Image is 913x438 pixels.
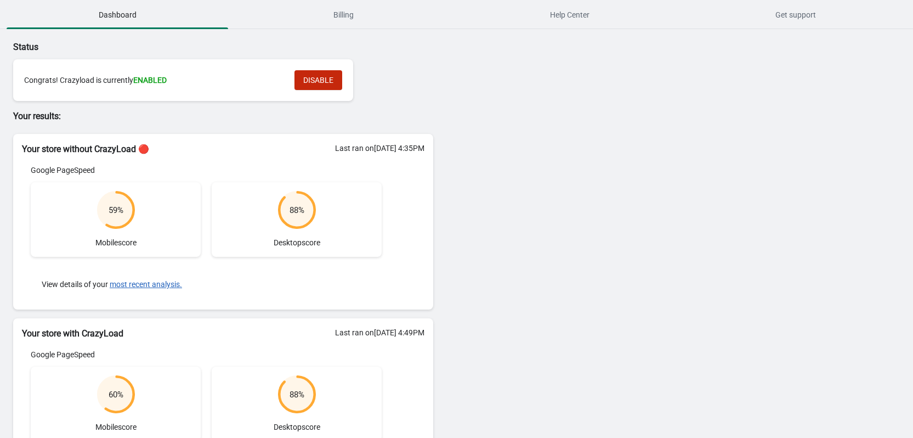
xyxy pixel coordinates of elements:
span: Billing [232,5,454,25]
span: Dashboard [7,5,228,25]
div: Congrats! Crazyload is currently [24,75,283,86]
p: Your results: [13,110,433,123]
div: Last ran on [DATE] 4:35PM [335,143,424,154]
div: 88 % [290,389,304,400]
div: Desktop score [212,182,382,257]
span: Get support [685,5,906,25]
div: 59 % [109,205,123,216]
div: View details of your [31,268,382,301]
div: Mobile score [31,182,201,257]
button: Dashboard [4,1,230,29]
span: DISABLE [303,76,333,85]
h2: Your store without CrazyLoad 🔴 [22,143,424,156]
div: 60 % [109,389,123,400]
span: Help Center [459,5,681,25]
button: DISABLE [294,70,342,90]
span: ENABLED [133,76,167,85]
div: Last ran on [DATE] 4:49PM [335,327,424,338]
h2: Your store with CrazyLoad [22,327,424,340]
div: Google PageSpeed [31,349,382,360]
button: most recent analysis. [110,280,182,289]
div: Google PageSpeed [31,165,382,176]
p: Status [13,41,433,54]
div: 88 % [290,205,304,216]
